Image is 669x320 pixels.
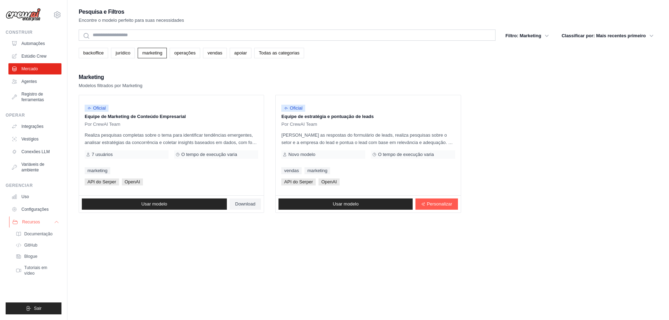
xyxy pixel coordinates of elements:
[85,132,258,190] font: Realiza pesquisas completas sobre o tema para identificar tendências emergentes, analisar estraté...
[203,48,227,58] a: vendas
[8,89,61,105] a: Registro de ferramentas
[304,167,330,174] a: marketing
[82,198,227,210] a: Usar modelo
[378,152,434,157] font: O tempo de execução varia
[125,179,140,184] font: OpenAI
[288,152,315,157] font: Novo modelo
[427,201,452,207] font: Personalizar
[85,167,110,174] a: marketing
[6,8,41,21] img: Logotipo
[281,167,302,174] a: vendas
[6,30,33,35] font: Construir
[259,50,300,55] font: Todas as categorias
[21,66,38,71] font: Mercado
[87,179,116,184] font: API do Serper
[138,48,167,58] a: marketing
[557,30,658,42] button: Classificar por: Mais recentes primeiro
[8,133,61,145] a: Vestígios
[6,302,61,314] button: Sair
[501,30,553,42] button: Filtro: Marketing
[24,243,37,248] font: GitHub
[21,194,29,199] font: Uso
[21,162,44,172] font: Variáveis ​​de ambiente
[21,41,45,46] font: Automações
[170,48,200,58] a: operações
[230,198,261,210] a: Download
[21,54,46,59] font: Estúdio Crew
[21,149,50,154] font: Conexões LLM
[22,220,40,224] font: Recursos
[79,83,142,88] font: Modelos filtrados por Marketing
[254,48,304,58] a: Todas as categorias
[290,105,302,111] font: Oficial
[278,198,413,210] a: Usar modelo
[6,113,25,118] font: Operar
[281,122,317,127] font: Por CrewAI Team
[8,121,61,132] a: Integrações
[208,50,222,55] font: vendas
[93,105,106,111] font: Oficial
[13,252,61,261] a: Blogue
[174,50,196,55] font: operações
[234,50,247,55] font: apoiar
[111,48,135,58] a: jurídico
[85,122,120,127] font: Por CrewAI Team
[92,152,113,157] font: 7 usuários
[24,265,47,276] font: Tutoriais em vídeo
[24,254,37,259] font: Blogue
[13,263,61,278] a: Tutoriais em vídeo
[21,92,44,102] font: Registro de ferramentas
[284,168,299,173] font: vendas
[116,50,130,55] font: jurídico
[87,168,107,173] font: marketing
[21,137,39,142] font: Vestígios
[13,240,61,250] a: GitHub
[281,114,374,119] font: Equipe de estratégia e pontuação de leads
[8,159,61,176] a: Variáveis ​​de ambiente
[307,168,327,173] font: marketing
[79,48,108,58] a: backoffice
[21,124,44,129] font: Integrações
[8,146,61,157] a: Conexões LLM
[21,79,37,84] font: Agentes
[333,201,359,207] font: Usar modelo
[79,18,184,23] font: Encontre o modelo perfeito para suas necessidades
[21,207,48,212] font: Configurações
[230,48,251,58] a: apoiar
[321,179,337,184] font: OpenAI
[562,33,646,38] font: Classificar por: Mais recentes primeiro
[142,50,162,55] font: marketing
[85,114,186,119] font: Equipe de Marketing de Conteúdo Empresarial
[235,201,256,207] font: Download
[181,152,237,157] font: O tempo de execução varia
[9,216,62,228] button: Recursos
[8,76,61,87] a: Agentes
[83,50,104,55] font: backoffice
[79,74,104,80] font: Marketing
[415,198,458,210] a: Personalizar
[34,306,41,311] font: Sair
[505,33,541,38] font: Filtro: Marketing
[6,183,33,188] font: Gerenciar
[284,179,313,184] font: API do Serper
[8,51,61,62] a: Estúdio Crew
[13,229,61,239] a: Documentação
[8,63,61,74] a: Mercado
[24,231,53,236] font: Documentação
[141,201,167,207] font: Usar modelo
[8,191,61,202] a: Uso
[8,38,61,49] a: Automações
[8,204,61,215] a: Configurações
[79,9,124,15] font: Pesquisa e Filtros
[281,132,454,168] font: [PERSON_NAME] as respostas do formulário de leads, realiza pesquisas sobre o setor e a empresa do...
